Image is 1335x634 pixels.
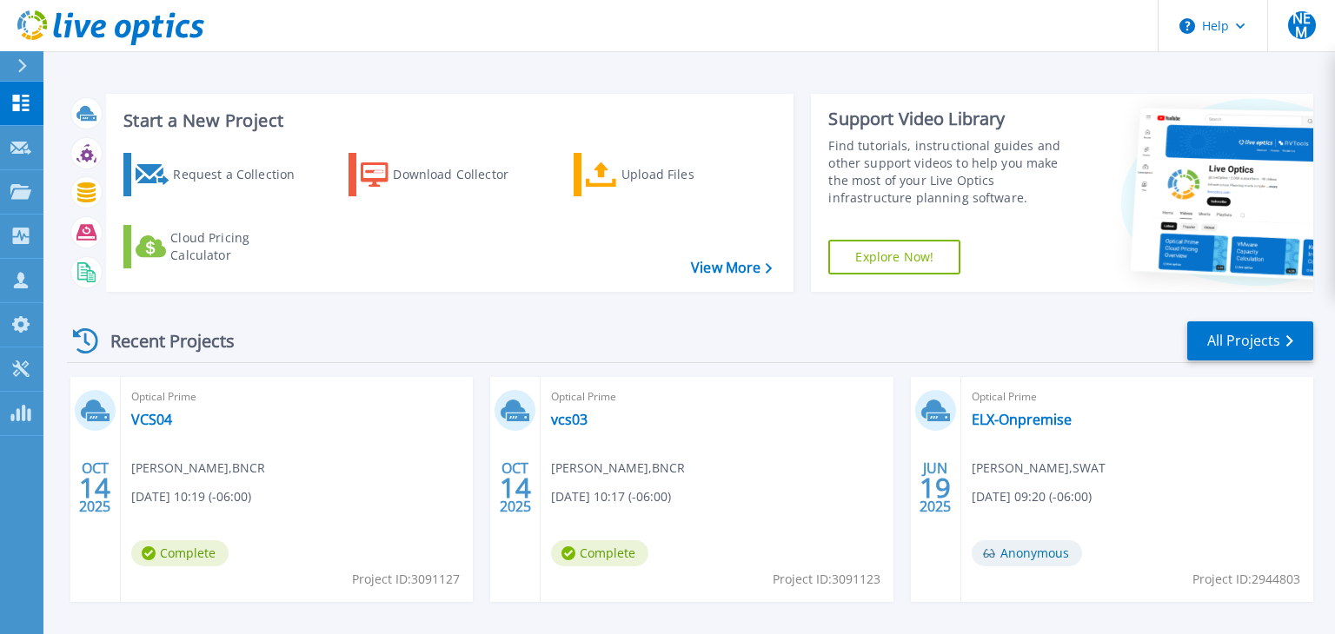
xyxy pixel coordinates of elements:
span: 14 [79,480,110,495]
span: Project ID: 3091123 [773,570,880,589]
span: Optical Prime [551,387,882,406]
a: ELX-Onpremise [972,411,1072,428]
span: Anonymous [972,540,1082,566]
a: Upload Files [574,153,767,196]
div: OCT 2025 [499,456,532,519]
a: Request a Collection [123,153,317,196]
span: [DATE] 10:17 (-06:00) [551,487,671,506]
span: 19 [920,480,951,495]
span: [PERSON_NAME] , BNCR [551,459,685,478]
span: Optical Prime [131,387,462,406]
div: Find tutorials, instructional guides and other support videos to help you make the most of your L... [828,137,1080,207]
div: Cloud Pricing Calculator [170,229,309,264]
div: JUN 2025 [919,456,952,519]
a: VCS04 [131,411,172,428]
a: All Projects [1187,321,1313,360]
div: Recent Projects [67,320,258,362]
div: Upload Files [621,157,760,192]
div: Download Collector [393,157,532,192]
div: Support Video Library [828,108,1080,130]
div: Request a Collection [173,157,312,192]
a: Cloud Pricing Calculator [123,225,317,268]
span: NEM [1288,11,1316,39]
span: Optical Prime [972,387,1303,406]
span: Project ID: 3091127 [352,570,460,589]
h3: Start a New Project [123,111,772,130]
span: [PERSON_NAME] , BNCR [131,459,265,478]
a: View More [691,260,772,276]
span: [PERSON_NAME] , SWAT [972,459,1106,478]
a: Explore Now! [828,240,960,274]
span: Complete [131,540,229,566]
span: [DATE] 09:20 (-06:00) [972,487,1092,506]
span: [DATE] 10:19 (-06:00) [131,487,251,506]
div: OCT 2025 [78,456,111,519]
span: 14 [500,480,531,495]
a: vcs03 [551,411,588,428]
span: Complete [551,540,648,566]
a: Download Collector [349,153,542,196]
span: Project ID: 2944803 [1192,570,1300,589]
